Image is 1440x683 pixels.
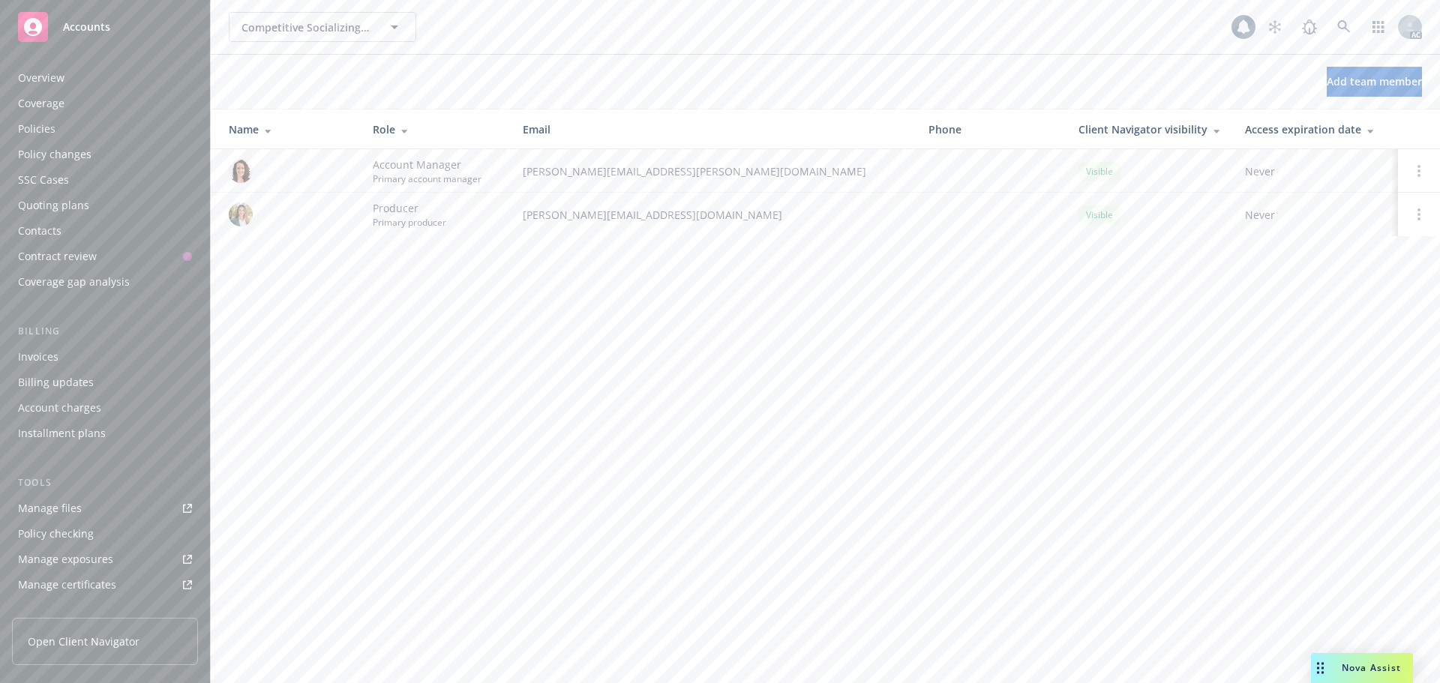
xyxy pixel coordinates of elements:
div: Policy checking [18,522,94,546]
div: Account charges [18,396,101,420]
div: Contract review [18,244,97,268]
a: Policy changes [12,142,198,166]
div: Contacts [18,219,61,243]
div: Tools [12,475,198,490]
span: Competitive Socializing US LLC [241,19,371,35]
div: Policies [18,117,55,141]
div: Manage claims [18,598,94,622]
span: Nova Assist [1342,661,1401,674]
a: Contract review [12,244,198,268]
a: Policy checking [12,522,198,546]
a: Billing updates [12,370,198,394]
div: Coverage gap analysis [18,270,130,294]
button: Add team member [1327,67,1422,97]
span: Open Client Navigator [28,634,139,649]
div: Billing [12,324,198,339]
a: Manage exposures [12,547,198,571]
span: Primary producer [373,216,446,229]
span: Account Manager [373,157,481,172]
button: Competitive Socializing US LLC [229,12,416,42]
div: Policy changes [18,142,91,166]
img: photo [229,202,253,226]
a: Quoting plans [12,193,198,217]
span: [PERSON_NAME][EMAIL_ADDRESS][DOMAIN_NAME] [523,207,904,223]
a: Overview [12,66,198,90]
div: Drag to move [1311,653,1330,683]
div: Manage exposures [18,547,113,571]
span: Add team member [1327,74,1422,88]
div: Coverage [18,91,64,115]
a: Invoices [12,345,198,369]
a: Installment plans [12,421,198,445]
div: Name [229,121,349,137]
div: Manage files [18,496,82,520]
img: photo [229,159,253,183]
span: Primary account manager [373,172,481,185]
div: Overview [18,66,64,90]
div: Invoices [18,345,58,369]
div: Visible [1078,205,1120,224]
a: Coverage [12,91,198,115]
a: Contacts [12,219,198,243]
span: Producer [373,200,446,216]
div: Quoting plans [18,193,89,217]
a: Policies [12,117,198,141]
a: Account charges [12,396,198,420]
a: Coverage gap analysis [12,270,198,294]
div: Role [373,121,499,137]
button: Nova Assist [1311,653,1413,683]
div: Email [523,121,904,137]
span: Accounts [63,21,110,33]
span: [PERSON_NAME][EMAIL_ADDRESS][PERSON_NAME][DOMAIN_NAME] [523,163,904,179]
div: Installment plans [18,421,106,445]
span: Never [1245,163,1386,179]
a: Manage certificates [12,573,198,597]
div: Client Navigator visibility [1078,121,1221,137]
a: Report a Bug [1294,12,1324,42]
a: Switch app [1363,12,1393,42]
a: Manage claims [12,598,198,622]
div: Manage certificates [18,573,116,597]
div: Access expiration date [1245,121,1386,137]
div: Visible [1078,162,1120,181]
a: Manage files [12,496,198,520]
div: Phone [928,121,1054,137]
div: Billing updates [18,370,94,394]
div: SSC Cases [18,168,69,192]
a: SSC Cases [12,168,198,192]
a: Search [1329,12,1359,42]
a: Stop snowing [1260,12,1290,42]
span: Never [1245,207,1386,223]
a: Accounts [12,6,198,48]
